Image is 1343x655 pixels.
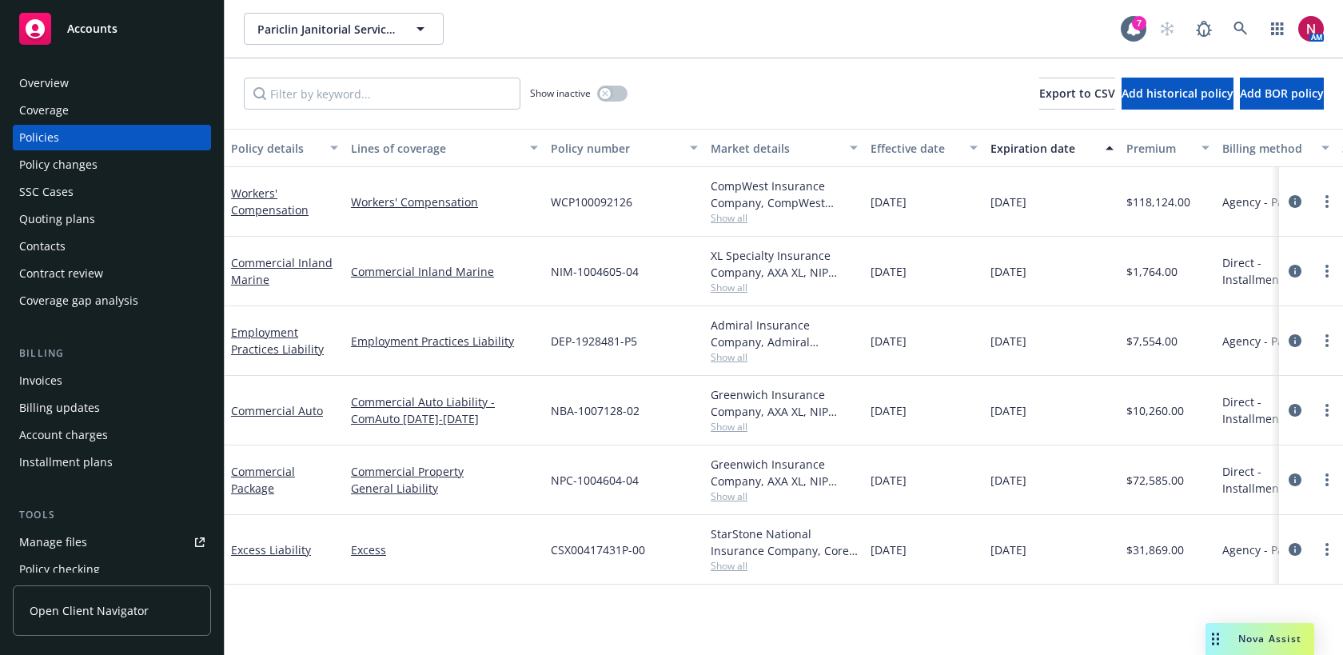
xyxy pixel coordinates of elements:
[13,507,211,523] div: Tools
[231,403,323,418] a: Commercial Auto
[13,261,211,286] a: Contract review
[711,456,858,489] div: Greenwich Insurance Company, AXA XL, NIP Group, Inc.
[1039,78,1115,110] button: Export to CSV
[13,125,211,150] a: Policies
[1222,140,1312,157] div: Billing method
[711,140,840,157] div: Market details
[1285,262,1305,281] a: circleInformation
[711,386,858,420] div: Greenwich Insurance Company, AXA XL, NIP Group, Inc.
[351,541,538,558] a: Excess
[19,70,69,96] div: Overview
[19,529,87,555] div: Manage files
[1126,140,1192,157] div: Premium
[711,420,858,433] span: Show all
[244,78,520,110] input: Filter by keyword...
[711,178,858,211] div: CompWest Insurance Company, CompWest Insurance (AF Group)
[871,333,907,349] span: [DATE]
[551,333,637,349] span: DEP-1928481-P5
[13,395,211,421] a: Billing updates
[1039,86,1115,101] span: Export to CSV
[1206,623,1314,655] button: Nova Assist
[1126,541,1184,558] span: $31,869.00
[13,98,211,123] a: Coverage
[1188,13,1220,45] a: Report a Bug
[67,22,118,35] span: Accounts
[30,602,149,619] span: Open Client Navigator
[1317,401,1337,420] a: more
[19,449,113,475] div: Installment plans
[13,422,211,448] a: Account charges
[1126,194,1190,210] span: $118,124.00
[1298,16,1324,42] img: photo
[13,529,211,555] a: Manage files
[1285,401,1305,420] a: circleInformation
[551,541,645,558] span: CSX00417431P-00
[1122,86,1233,101] span: Add historical policy
[871,140,960,157] div: Effective date
[711,350,858,364] span: Show all
[351,333,538,349] a: Employment Practices Liability
[351,463,538,480] a: Commercial Property
[711,559,858,573] span: Show all
[13,345,211,361] div: Billing
[19,422,108,448] div: Account charges
[19,395,100,421] div: Billing updates
[551,402,640,419] span: NBA-1007128-02
[990,402,1026,419] span: [DATE]
[1120,129,1216,167] button: Premium
[1151,13,1183,45] a: Start snowing
[1126,402,1184,419] span: $10,260.00
[13,449,211,475] a: Installment plans
[19,557,100,582] div: Policy checking
[225,129,345,167] button: Policy details
[711,489,858,503] span: Show all
[19,179,74,205] div: SSC Cases
[1216,129,1336,167] button: Billing method
[13,288,211,314] a: Coverage gap analysis
[990,472,1026,489] span: [DATE]
[1317,331,1337,350] a: more
[711,281,858,294] span: Show all
[1222,541,1324,558] span: Agency - Pay in full
[1285,192,1305,211] a: circleInformation
[1317,470,1337,489] a: more
[1285,331,1305,350] a: circleInformation
[711,211,858,225] span: Show all
[351,263,538,280] a: Commercial Inland Marine
[231,255,333,287] a: Commercial Inland Marine
[1206,623,1225,655] div: Drag to move
[1317,192,1337,211] a: more
[19,152,98,178] div: Policy changes
[351,480,538,497] a: General Liability
[551,472,639,489] span: NPC-1004604-04
[1285,540,1305,559] a: circleInformation
[19,261,103,286] div: Contract review
[1126,333,1178,349] span: $7,554.00
[1132,16,1146,30] div: 7
[19,98,69,123] div: Coverage
[13,179,211,205] a: SSC Cases
[1126,263,1178,280] span: $1,764.00
[1240,86,1324,101] span: Add BOR policy
[1317,540,1337,559] a: more
[711,247,858,281] div: XL Specialty Insurance Company, AXA XL, NIP Group, Inc.
[544,129,704,167] button: Policy number
[231,325,324,357] a: Employment Practices Liability
[871,263,907,280] span: [DATE]
[231,464,295,496] a: Commercial Package
[990,333,1026,349] span: [DATE]
[13,206,211,232] a: Quoting plans
[551,263,639,280] span: NIM-1004605-04
[1238,632,1301,645] span: Nova Assist
[257,21,396,38] span: Pariclin Janitorial Services, Inc.
[1222,333,1324,349] span: Agency - Pay in full
[990,140,1096,157] div: Expiration date
[19,206,95,232] div: Quoting plans
[19,288,138,314] div: Coverage gap analysis
[990,194,1026,210] span: [DATE]
[19,368,62,393] div: Invoices
[231,140,321,157] div: Policy details
[13,6,211,51] a: Accounts
[530,86,591,100] span: Show inactive
[1285,470,1305,489] a: circleInformation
